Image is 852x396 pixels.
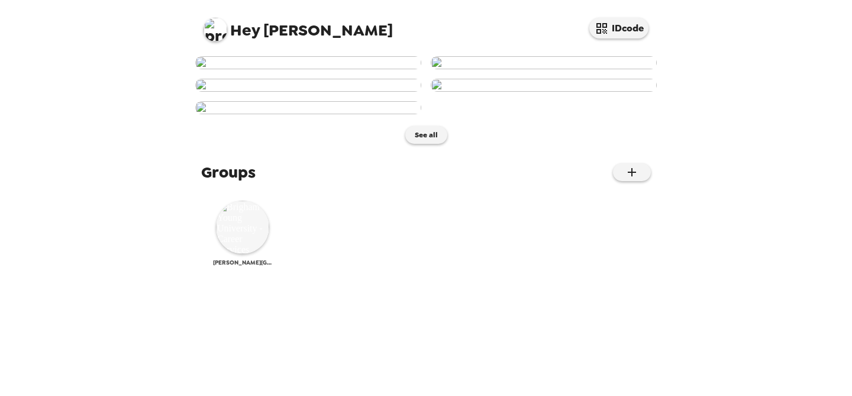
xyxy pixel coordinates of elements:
[431,56,657,69] img: user-271459
[589,18,648,38] button: IDcode
[195,56,421,69] img: user-271717
[204,18,227,41] img: profile pic
[201,162,256,183] span: Groups
[195,79,421,92] img: user-271281
[230,20,260,41] span: Hey
[431,79,657,92] img: user-269891
[216,201,269,254] img: Brigham Young University - Career Services
[405,126,447,144] button: See all
[213,259,272,266] span: [PERSON_NAME][GEOGRAPHIC_DATA][PERSON_NAME] - Career Services
[195,101,421,114] img: user-269889
[204,12,393,38] span: [PERSON_NAME]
